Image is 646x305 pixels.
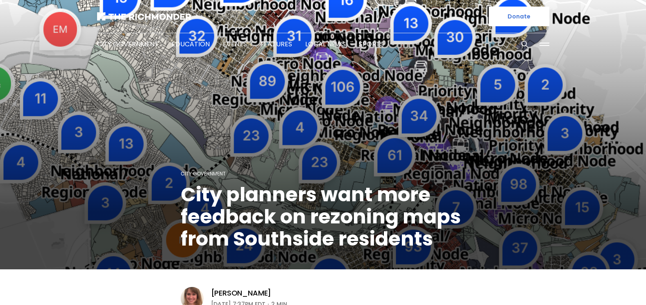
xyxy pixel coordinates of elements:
[97,12,191,20] img: The Richmonder
[223,39,247,49] a: Events
[97,39,159,49] a: City Government
[181,170,226,177] a: City Government
[519,38,531,50] button: Search this site
[181,184,466,250] h1: City planners want more feedback on rezoning maps from Southside residents
[359,39,384,49] a: Sports
[211,288,272,298] a: [PERSON_NAME]
[172,39,210,49] a: Education
[260,39,292,49] a: Features
[489,7,549,26] a: Donate
[305,39,346,49] a: Local News
[441,265,646,305] iframe: portal-trigger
